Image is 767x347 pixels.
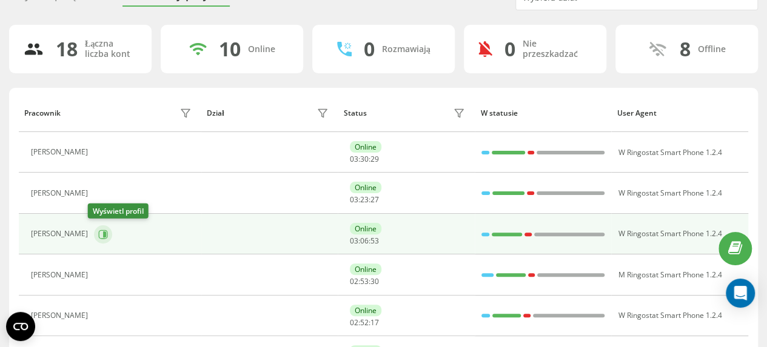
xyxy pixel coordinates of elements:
div: : : [350,277,379,286]
span: 23 [360,194,369,205]
div: Wyświetl profil [88,203,149,219]
div: W statusie [480,109,606,117]
div: Online [248,44,275,55]
span: 03 [350,154,358,164]
span: 30 [370,276,379,286]
div: [PERSON_NAME] [31,271,91,279]
span: 03 [350,236,358,246]
div: : : [350,237,379,245]
span: 53 [370,236,379,246]
div: : : [350,319,379,327]
button: Open CMP widget [6,312,35,341]
div: [PERSON_NAME] [31,311,91,320]
div: [PERSON_NAME] [31,189,91,197]
span: W Ringostat Smart Phone 1.2.4 [618,147,722,157]
div: Online [350,223,381,234]
span: 03 [350,194,358,205]
div: Rozmawiają [382,44,430,55]
span: 27 [370,194,379,205]
div: Dział [207,109,224,117]
div: Pracownik [24,109,61,117]
div: Online [350,182,381,193]
div: Offline [698,44,726,55]
div: Nie przeszkadzać [523,39,592,59]
div: 18 [56,38,78,61]
div: User Agent [617,109,743,117]
span: W Ringostat Smart Phone 1.2.4 [618,188,722,198]
div: Łączna liczba kont [85,39,137,59]
span: M Ringostat Smart Phone 1.2.4 [618,269,722,280]
span: 29 [370,154,379,164]
div: : : [350,196,379,204]
div: 0 [364,38,375,61]
span: 17 [370,317,379,328]
div: 8 [680,38,691,61]
div: Online [350,263,381,275]
div: 10 [219,38,241,61]
span: W Ringostat Smart Phone 1.2.4 [618,310,722,320]
span: W Ringostat Smart Phone 1.2.4 [618,228,722,239]
div: Open Intercom Messenger [726,279,755,308]
span: 02 [350,317,358,328]
div: 0 [504,38,515,61]
span: 02 [350,276,358,286]
div: [PERSON_NAME] [31,148,91,156]
span: 53 [360,276,369,286]
div: [PERSON_NAME] [31,230,91,238]
div: Online [350,305,381,316]
span: 30 [360,154,369,164]
div: Online [350,141,381,153]
div: : : [350,155,379,164]
span: 52 [360,317,369,328]
span: 06 [360,236,369,246]
div: Status [344,109,367,117]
